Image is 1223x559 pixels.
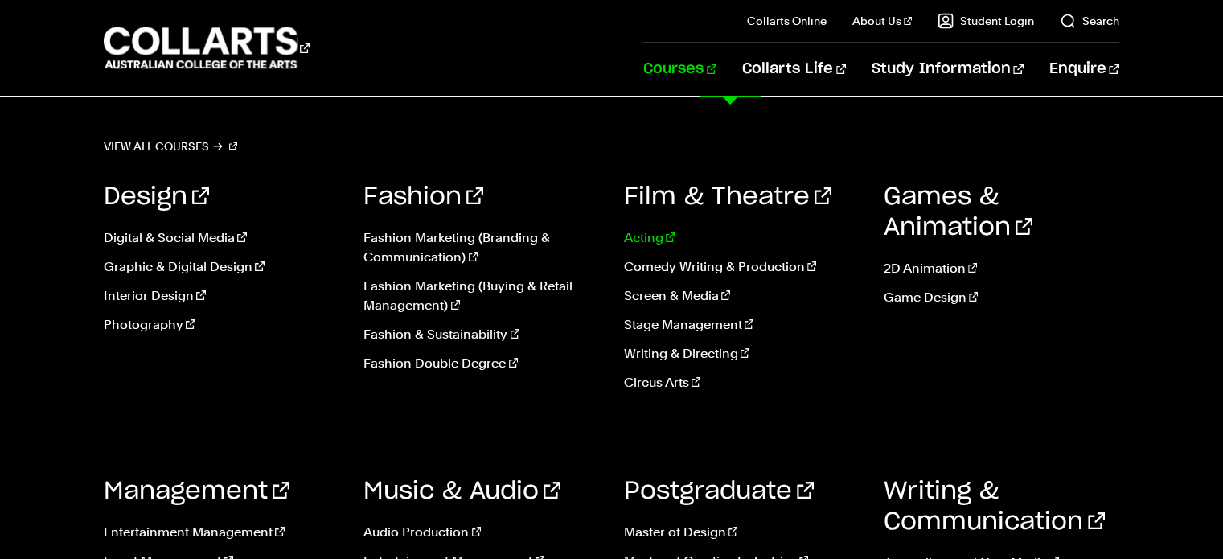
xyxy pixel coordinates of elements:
[884,259,1119,278] a: 2D Animation
[624,315,860,335] a: Stage Management
[742,43,846,96] a: Collarts Life
[747,13,827,29] a: Collarts Online
[1049,43,1119,96] a: Enquire
[624,479,814,504] a: Postgraduate
[643,43,716,96] a: Courses
[624,257,860,277] a: Comedy Writing & Production
[872,43,1023,96] a: Study Information
[104,135,237,158] a: View all courses
[884,185,1032,240] a: Games & Animation
[363,354,599,373] a: Fashion Double Degree
[624,344,860,364] a: Writing & Directing
[624,523,860,542] a: Master of Design
[363,185,483,209] a: Fashion
[363,479,560,504] a: Music & Audio
[363,228,599,267] a: Fashion Marketing (Branding & Communication)
[104,228,339,248] a: Digital & Social Media
[363,523,599,542] a: Audio Production
[1060,13,1119,29] a: Search
[938,13,1034,29] a: Student Login
[104,286,339,306] a: Interior Design
[104,185,209,209] a: Design
[104,25,310,71] div: Go to homepage
[884,479,1105,534] a: Writing & Communication
[884,288,1119,307] a: Game Design
[104,257,339,277] a: Graphic & Digital Design
[363,325,599,344] a: Fashion & Sustainability
[363,277,599,315] a: Fashion Marketing (Buying & Retail Management)
[104,523,339,542] a: Entertainment Management
[104,479,289,504] a: Management
[624,228,860,248] a: Acting
[624,373,860,393] a: Circus Arts
[624,286,860,306] a: Screen & Media
[104,315,339,335] a: Photography
[852,13,912,29] a: About Us
[624,185,831,209] a: Film & Theatre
